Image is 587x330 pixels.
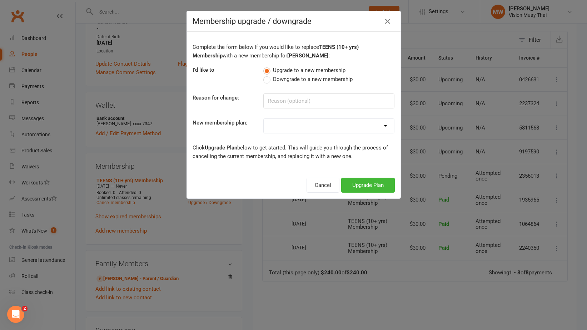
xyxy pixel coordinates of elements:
[193,66,214,74] label: I'd like to
[205,144,237,151] b: Upgrade Plan
[287,52,330,59] b: [PERSON_NAME]:
[382,16,393,27] button: Close
[273,66,345,73] span: Upgrade to a new membership
[263,93,394,108] input: Reason (optional)
[273,75,353,82] span: Downgrade to a new membership
[193,118,247,127] label: New membership plan:
[193,43,395,60] p: Complete the form below if you would like to replace with a new membership for
[193,17,395,26] h4: Membership upgrade / downgrade
[307,178,339,193] button: Cancel
[22,306,28,311] span: 2
[7,306,24,323] iframe: Intercom live chat
[193,93,239,102] label: Reason for change:
[341,178,395,193] button: Upgrade Plan
[193,143,395,161] p: Click below to get started. This will guide you through the process of cancelling the current mem...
